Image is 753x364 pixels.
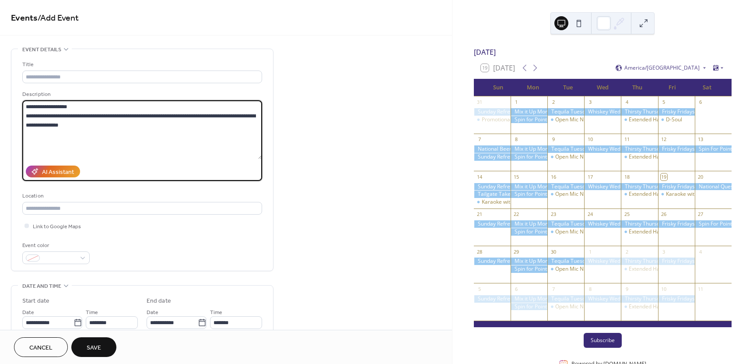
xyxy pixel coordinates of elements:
div: Thirsty Thursday [621,183,658,191]
div: 6 [513,286,520,292]
div: 30 [550,248,557,255]
span: Date and time [22,282,61,291]
div: Tequila Tuesday [547,295,584,303]
div: Tequila Tuesday [547,183,584,191]
div: 8 [587,286,593,292]
div: National Queso Day [695,183,732,191]
div: Frisky Fridays [658,220,695,228]
div: D-Soul [666,116,682,124]
div: 9 [623,286,630,292]
span: Date [22,308,34,317]
div: 12 [661,136,667,143]
div: 23 [550,211,557,218]
span: Time [86,308,98,317]
div: Sunday Refresh [474,258,511,265]
div: Whiskey Wednesdays [584,145,621,153]
div: Event color [22,241,88,250]
div: Extended Happy Hour [629,116,682,124]
div: 21 [476,211,483,218]
div: 18 [623,173,630,180]
div: Thirsty Thursday [621,220,658,228]
div: Mix it Up Monday [511,295,547,303]
div: Thu [620,79,655,96]
div: 10 [661,286,667,292]
div: Whiskey Wednesdays [584,258,621,265]
div: 13 [697,136,704,143]
div: Sun [481,79,516,96]
div: Mix it Up Monday [511,145,547,153]
div: Extended Happy Hour [621,116,658,124]
div: Frisky Fridays [658,183,695,191]
div: Title [22,60,260,69]
div: 7 [550,286,557,292]
div: Frisky Fridays [658,108,695,116]
div: Extended Happy Hour [629,191,682,198]
div: Open Mic Night W/ [PERSON_NAME] [555,303,643,311]
span: Time [210,308,222,317]
div: Frisky Fridays [658,295,695,303]
div: Spin For Points [695,145,732,153]
div: Open Mic Night W/ [PERSON_NAME] [555,116,643,124]
div: 14 [476,173,483,180]
div: 5 [661,99,667,106]
div: 9 [550,136,557,143]
div: Spin for Points! [511,116,547,124]
button: AI Assistant [26,166,80,177]
div: Whiskey Wednesdays [584,220,621,228]
div: Mix it Up Monday [511,108,547,116]
div: D-Soul [658,116,695,124]
span: Link to Google Maps [33,222,81,231]
div: Thirsty Thursday [621,145,658,153]
div: Start date [22,297,49,306]
div: Spin For Points [695,220,732,228]
div: 7 [476,136,483,143]
div: Tailgate Takeover [474,191,511,198]
div: Fri [655,79,690,96]
div: 10 [587,136,593,143]
div: Promotional Giveaway [482,116,536,124]
div: 20 [697,173,704,180]
div: Open Mic Night W/ [PERSON_NAME] [555,153,643,161]
div: Sunday Refresh [474,295,511,303]
div: Promotional Giveaway [474,116,511,124]
div: Mon [515,79,550,96]
div: Open Mic Night W/ Glen [547,191,584,198]
div: Extended Happy Hour [629,303,682,311]
div: Karaoke with DJ Cysum & Mo [658,191,695,198]
div: Open Mic Night W/ [PERSON_NAME] [555,191,643,198]
div: 4 [697,248,704,255]
div: Spin for Points! [511,303,547,311]
div: 1 [587,248,593,255]
div: 2 [550,99,557,106]
div: 3 [661,248,667,255]
div: Tequila Tuesday [547,220,584,228]
button: Cancel [14,337,68,357]
div: Mix it Up Monday [511,183,547,191]
div: Extended Happy Hour [621,191,658,198]
div: 29 [513,248,520,255]
div: 16 [550,173,557,180]
button: Save [71,337,116,357]
div: National Beer Lovers Day [474,145,511,153]
div: Sunday Refresh [474,220,511,228]
div: 4 [623,99,630,106]
div: Extended Happy Hour [621,265,658,273]
div: 26 [661,211,667,218]
div: 1 [513,99,520,106]
div: Mix it Up Monday [511,258,547,265]
div: Sunday Refresh [474,108,511,116]
div: 31 [476,99,483,106]
div: Spin for Points! [511,265,547,273]
div: Extended Happy Hour [621,228,658,236]
div: Extended Happy Hour [621,153,658,161]
div: Extended Happy Hour [629,265,682,273]
div: 11 [697,286,704,292]
div: 24 [587,211,593,218]
div: Thirsty Thursday [621,295,658,303]
div: 15 [513,173,520,180]
div: Whiskey Wednesdays [584,183,621,191]
span: / Add Event [38,10,79,27]
div: Spin for Points! [511,191,547,198]
div: Tequila Tuesday [547,258,584,265]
